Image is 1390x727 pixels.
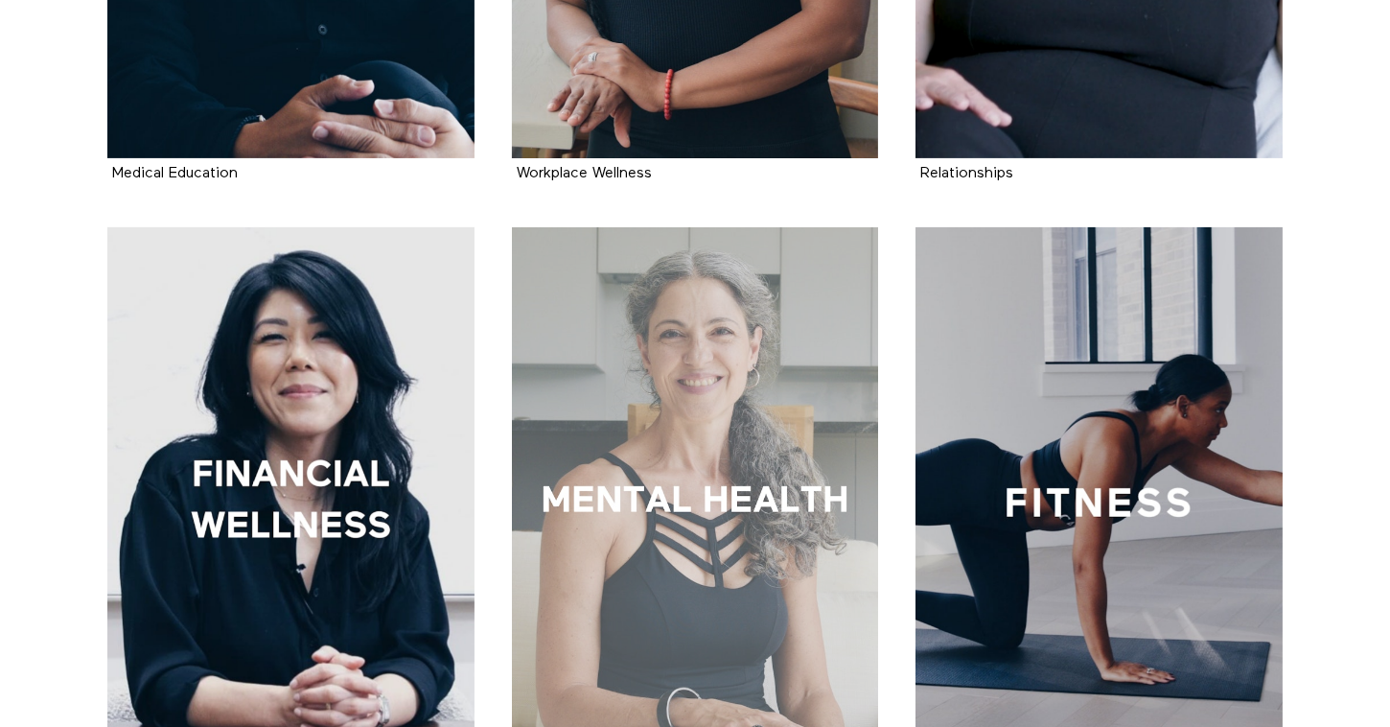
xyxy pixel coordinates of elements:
strong: Medical Education [112,166,238,181]
a: Medical Education [112,166,238,180]
strong: Workplace Wellness [517,166,652,181]
strong: Relationships [920,166,1013,181]
a: Workplace Wellness [517,166,652,180]
a: Relationships [920,166,1013,180]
